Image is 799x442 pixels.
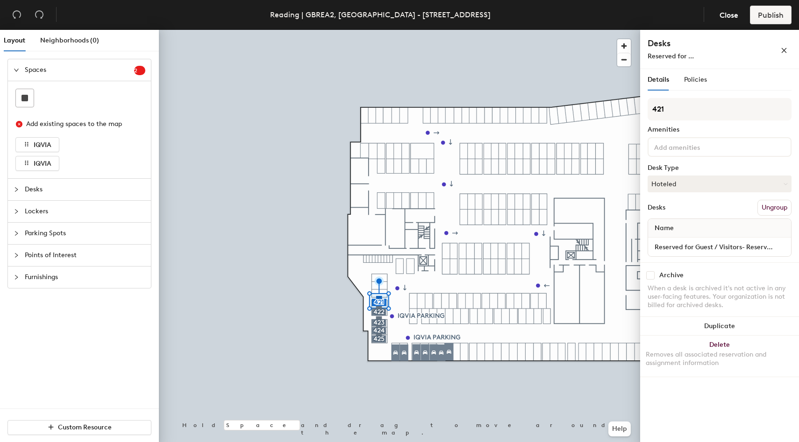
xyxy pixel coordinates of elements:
[650,220,678,237] span: Name
[34,160,51,168] span: IQVIA
[684,76,707,84] span: Policies
[648,204,665,211] div: Desks
[58,423,112,431] span: Custom Resource
[25,267,145,288] span: Furnishings
[757,200,792,216] button: Ungroup
[25,201,145,222] span: Lockers
[646,351,793,367] div: Removes all associated reservation and assignment information
[648,76,669,84] span: Details
[640,317,799,336] button: Duplicate
[648,284,792,309] div: When a desk is archived it's not active in any user-facing features. Your organization is not bil...
[648,164,792,172] div: Desk Type
[4,36,25,44] span: Layout
[14,187,19,192] span: collapsed
[14,67,19,73] span: expanded
[25,245,145,266] span: Points of Interest
[25,179,145,200] span: Desks
[648,126,792,133] div: Amenities
[26,119,137,129] div: Add existing spaces to the map
[648,52,694,60] span: Reserved for ...
[781,47,787,54] span: close
[134,67,145,74] span: 2
[30,6,49,24] button: Redo (⌘ + ⇧ + Z)
[14,274,19,280] span: collapsed
[650,240,789,253] input: Unnamed desk
[608,421,631,436] button: Help
[7,6,26,24] button: Undo (⌘ + Z)
[14,253,19,258] span: collapsed
[659,272,684,279] div: Archive
[648,37,750,49] h4: Desks
[648,175,792,192] button: Hoteled
[14,231,19,236] span: collapsed
[7,420,151,435] button: Custom Resource
[25,223,145,244] span: Parking Spots
[40,36,99,44] span: Neighborhoods (0)
[270,9,491,21] div: Reading | GBREA2, [GEOGRAPHIC_DATA] - [STREET_ADDRESS]
[15,156,59,171] button: IQVIA
[720,11,738,20] span: Close
[134,66,145,75] sup: 2
[14,209,19,214] span: collapsed
[750,6,792,24] button: Publish
[12,10,21,19] span: undo
[15,137,59,152] button: IQVIA
[652,141,736,152] input: Add amenities
[34,141,51,149] span: IQVIA
[712,6,746,24] button: Close
[25,59,134,81] span: Spaces
[16,121,22,127] span: close-circle
[640,336,799,377] button: DeleteRemoves all associated reservation and assignment information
